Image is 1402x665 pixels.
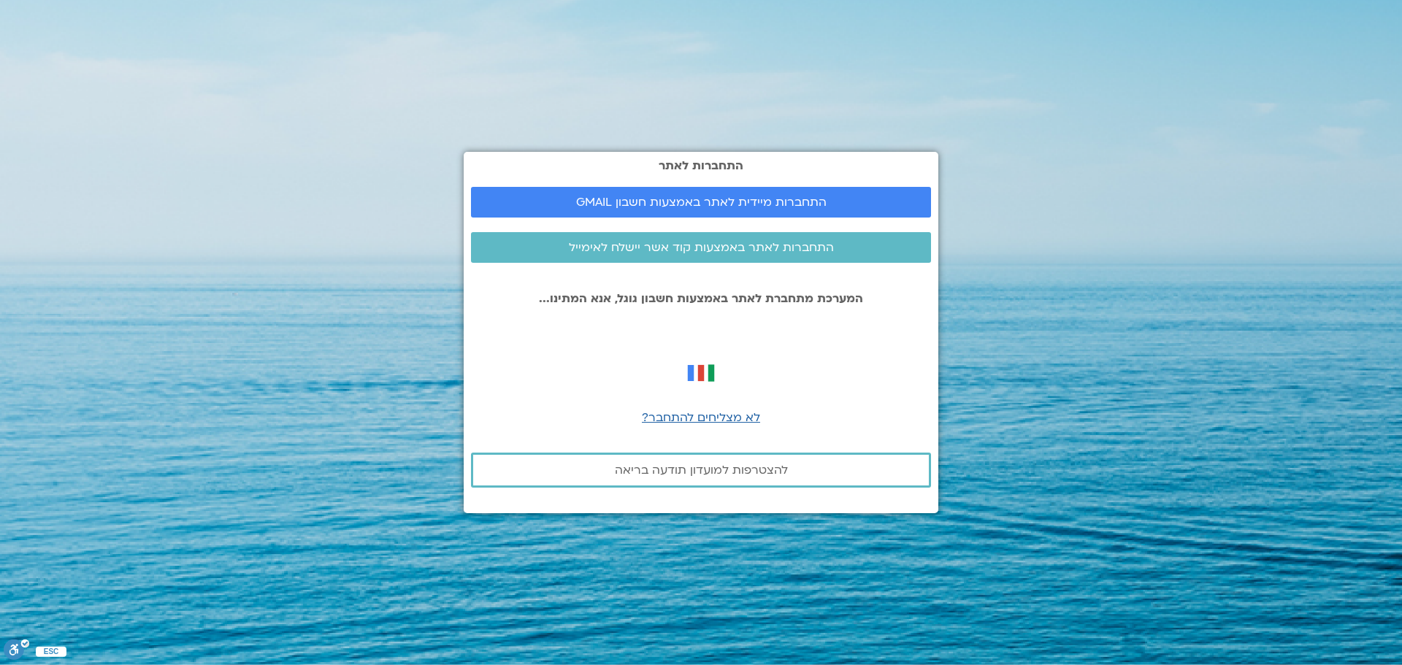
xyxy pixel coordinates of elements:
[471,453,931,488] a: להצטרפות למועדון תודעה בריאה
[642,410,760,426] a: לא מצליחים להתחבר?
[471,159,931,172] h2: התחברות לאתר
[471,232,931,263] a: התחברות לאתר באמצעות קוד אשר יישלח לאימייל
[569,241,834,254] span: התחברות לאתר באמצעות קוד אשר יישלח לאימייל
[576,196,827,209] span: התחברות מיידית לאתר באמצעות חשבון GMAIL
[471,292,931,305] p: המערכת מתחברת לאתר באמצעות חשבון גוגל, אנא המתינו...
[471,187,931,218] a: התחברות מיידית לאתר באמצעות חשבון GMAIL
[615,464,788,477] span: להצטרפות למועדון תודעה בריאה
